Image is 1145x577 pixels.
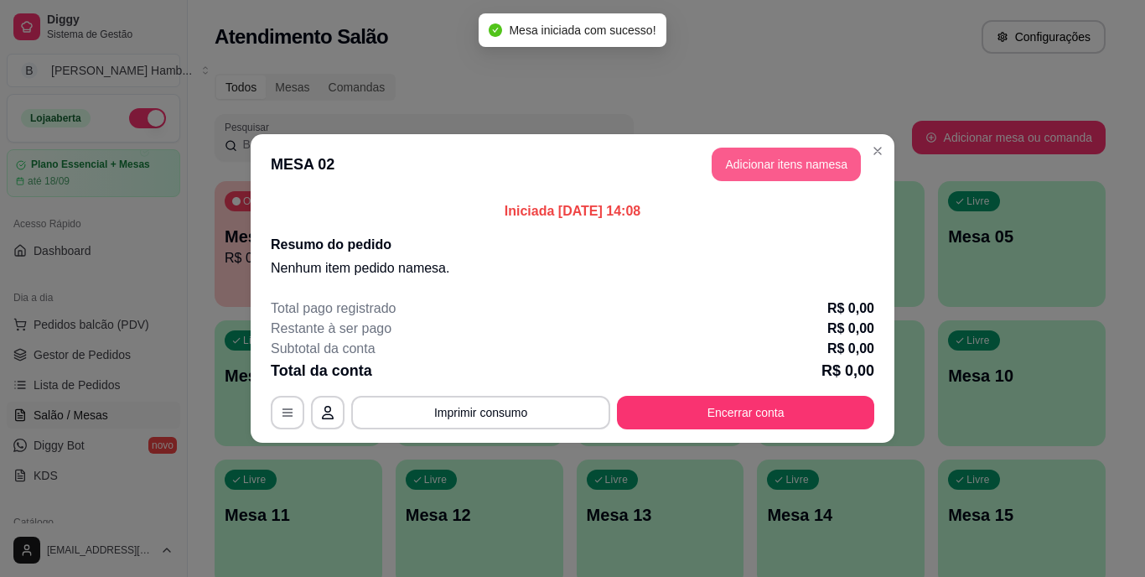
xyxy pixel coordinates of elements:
header: MESA 02 [251,134,894,195]
button: Imprimir consumo [351,396,610,429]
p: R$ 0,00 [827,339,874,359]
p: Nenhum item pedido na mesa . [271,258,874,278]
p: R$ 0,00 [821,359,874,382]
button: Adicionar itens namesa [712,148,861,181]
p: Subtotal da conta [271,339,376,359]
p: R$ 0,00 [827,319,874,339]
p: Total da conta [271,359,372,382]
span: check-circle [489,23,502,37]
p: Restante à ser pago [271,319,391,339]
p: Iniciada [DATE] 14:08 [271,201,874,221]
p: R$ 0,00 [827,299,874,319]
button: Close [864,138,891,164]
button: Encerrar conta [617,396,874,429]
span: Mesa iniciada com sucesso! [509,23,655,37]
p: Total pago registrado [271,299,396,319]
h2: Resumo do pedido [271,235,874,255]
